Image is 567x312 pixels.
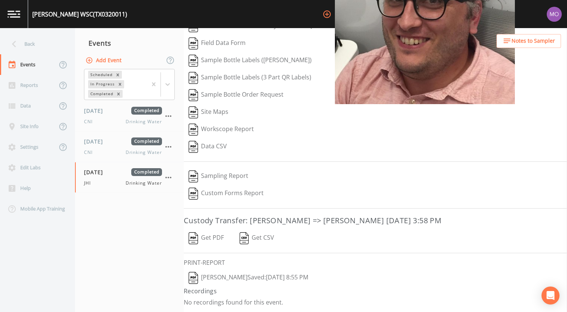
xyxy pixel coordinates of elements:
span: Completed [131,168,162,176]
div: [PERSON_NAME] WSC (TX0320011) [32,10,127,19]
button: Get CSV [234,230,279,247]
div: Remove Completed [114,90,123,98]
a: [DATE]CompletedJHIDrinking Water [75,162,184,193]
span: [DATE] [84,137,108,145]
span: [DATE] [84,168,108,176]
span: CNI [84,118,97,125]
button: Field Data Form [184,35,250,52]
button: Add Event [84,54,124,67]
a: [DATE]CompletedCNIDrinking Water [75,131,184,162]
span: Completed [131,137,162,145]
img: 4e251478aba98ce068fb7eae8f78b90c [547,7,562,22]
span: JHI [84,180,95,187]
span: Drinking Water [126,149,162,156]
h4: Recordings [184,287,567,296]
button: [PERSON_NAME]Saved:[DATE] 8:55 PM [184,269,313,287]
h3: Custody Transfer: [PERSON_NAME] => [PERSON_NAME] [DATE] 3:58 PM [184,215,567,227]
img: svg%3e [189,232,198,244]
button: Sampling Report [184,168,253,185]
img: svg%3e [189,72,198,84]
img: svg%3e [189,188,198,200]
span: Notes to Sampler [511,36,555,46]
img: svg%3e [189,124,198,136]
span: CNI [84,149,97,156]
img: svg%3e [189,272,198,284]
img: svg%3e [189,55,198,67]
span: Drinking Water [126,180,162,187]
button: Sample Bottle Labels (3 Part QR Labels) [184,69,316,87]
span: [DATE] [84,107,108,115]
img: svg%3e [189,89,198,101]
div: Completed [88,90,114,98]
button: Notes to Sampler [496,34,561,48]
span: Completed [131,107,162,115]
div: Remove In Progress [116,80,124,88]
p: No recordings found for this event. [184,299,567,306]
button: Site Maps [184,104,233,121]
img: logo [7,10,20,18]
div: Open Intercom Messenger [541,287,559,305]
button: Sample Bottle Order Request [184,87,288,104]
img: svg%3e [189,37,198,49]
div: Events [75,34,184,52]
button: Workscope Report [184,121,259,138]
span: Drinking Water [126,118,162,125]
button: Data CSV [184,138,232,155]
img: svg%3e [189,141,198,153]
div: In Progress [88,80,116,88]
div: Scheduled [88,71,114,79]
img: svg%3e [189,170,198,182]
button: Sample Bottle Labels ([PERSON_NAME]) [184,52,316,69]
a: [DATE]CompletedCNIDrinking Water [75,101,184,131]
img: svg%3e [240,232,249,244]
img: svg%3e [189,106,198,118]
div: Remove Scheduled [114,71,122,79]
button: Custom Forms Report [184,185,268,202]
button: Get PDF [184,230,229,247]
h6: PRINT-REPORT [184,259,567,266]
